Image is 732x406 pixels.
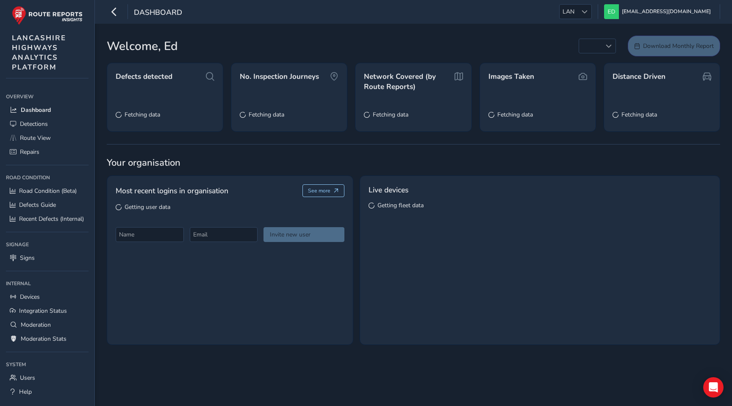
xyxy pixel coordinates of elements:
span: Dashboard [134,7,182,19]
span: Integration Status [19,307,67,315]
span: Help [19,388,32,396]
span: Devices [20,293,40,301]
a: Detections [6,117,89,131]
a: Devices [6,290,89,304]
a: Integration Status [6,304,89,318]
span: Network Covered (by Route Reports) [364,72,453,92]
div: Open Intercom Messenger [703,377,724,398]
span: Fetching data [621,111,657,119]
a: Road Condition (Beta) [6,184,89,198]
button: [EMAIL_ADDRESS][DOMAIN_NAME] [604,4,714,19]
a: Dashboard [6,103,89,117]
button: See more [302,184,344,197]
span: Route View [20,134,51,142]
span: No. Inspection Journeys [240,72,319,82]
input: Email [190,227,258,242]
span: Defects Guide [19,201,56,209]
span: Most recent logins in organisation [116,185,228,196]
span: LAN [560,5,577,19]
a: Moderation Stats [6,332,89,346]
a: Route View [6,131,89,145]
div: Internal [6,277,89,290]
div: Road Condition [6,171,89,184]
span: Defects detected [116,72,172,82]
span: Road Condition (Beta) [19,187,77,195]
a: Moderation [6,318,89,332]
span: Your organisation [107,156,720,169]
div: Overview [6,90,89,103]
a: Recent Defects (Internal) [6,212,89,226]
img: diamond-layout [604,4,619,19]
span: Fetching data [125,111,160,119]
div: Signage [6,238,89,251]
span: Getting fleet data [377,201,424,209]
span: Detections [20,120,48,128]
span: Live devices [369,184,408,195]
span: Distance Driven [613,72,665,82]
span: Moderation [21,321,51,329]
span: Repairs [20,148,39,156]
span: LANCASHIRE HIGHWAYS ANALYTICS PLATFORM [12,33,66,72]
span: Welcome, Ed [107,37,178,55]
a: Help [6,385,89,399]
span: [EMAIL_ADDRESS][DOMAIN_NAME] [622,4,711,19]
a: Defects Guide [6,198,89,212]
span: Moderation Stats [21,335,67,343]
a: Repairs [6,145,89,159]
span: Images Taken [488,72,534,82]
input: Name [116,227,184,242]
a: Users [6,371,89,385]
span: Getting user data [125,203,170,211]
span: Recent Defects (Internal) [19,215,84,223]
span: Fetching data [249,111,284,119]
span: Fetching data [497,111,533,119]
span: Dashboard [21,106,51,114]
div: System [6,358,89,371]
span: Signs [20,254,35,262]
span: Fetching data [373,111,408,119]
a: Signs [6,251,89,265]
span: Users [20,374,35,382]
span: See more [308,187,330,194]
img: rr logo [12,6,83,25]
